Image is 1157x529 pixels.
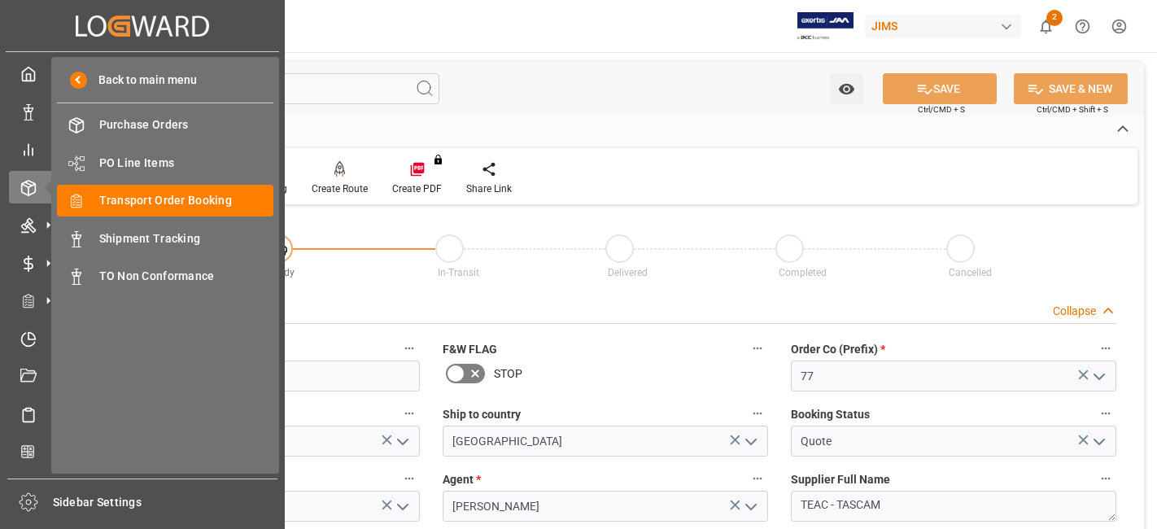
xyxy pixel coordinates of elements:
[949,267,992,278] span: Cancelled
[1037,103,1108,116] span: Ctrl/CMD + Shift + S
[443,471,481,488] span: Agent
[1028,8,1064,45] button: show 2 new notifications
[1014,73,1128,104] button: SAVE & NEW
[791,341,885,358] span: Order Co (Prefix)
[443,341,497,358] span: F&W FLAG
[57,260,273,292] a: TO Non Conformance
[438,267,479,278] span: In-Transit
[53,494,278,511] span: Sidebar Settings
[1086,364,1111,389] button: open menu
[9,398,276,430] a: Sailing Schedules
[797,12,854,41] img: Exertis%20JAM%20-%20Email%20Logo.jpg_1722504956.jpg
[1064,8,1101,45] button: Help Center
[57,146,273,178] a: PO Line Items
[87,72,197,89] span: Back to main menu
[1086,429,1111,454] button: open menu
[57,222,273,254] a: Shipment Tracking
[466,181,512,196] div: Share Link
[779,267,827,278] span: Completed
[791,471,890,488] span: Supplier Full Name
[399,403,420,424] button: Country of Origin (Suffix) *
[608,267,648,278] span: Delivered
[1095,468,1116,489] button: Supplier Full Name
[9,322,276,354] a: Timeslot Management V2
[738,494,762,519] button: open menu
[312,181,368,196] div: Create Route
[747,338,768,359] button: F&W FLAG
[99,268,274,285] span: TO Non Conformance
[99,230,274,247] span: Shipment Tracking
[830,73,863,104] button: open menu
[747,403,768,424] button: Ship to country
[99,155,274,172] span: PO Line Items
[865,15,1021,38] div: JIMS
[1046,10,1063,26] span: 2
[99,192,274,209] span: Transport Order Booking
[883,73,997,104] button: SAVE
[57,109,273,141] a: Purchase Orders
[9,95,276,127] a: Data Management
[9,436,276,468] a: CO2 Calculator
[738,429,762,454] button: open menu
[791,491,1116,522] textarea: TEAC - TASCAM
[791,406,870,423] span: Booking Status
[268,267,295,278] span: Ready
[399,468,420,489] button: Shipment type *
[399,338,420,359] button: JAM Reference Number
[1095,338,1116,359] button: Order Co (Prefix) *
[865,11,1028,42] button: JIMS
[747,468,768,489] button: Agent *
[1053,303,1096,320] div: Collapse
[9,361,276,392] a: Document Management
[390,494,414,519] button: open menu
[57,185,273,216] a: Transport Order Booking
[918,103,965,116] span: Ctrl/CMD + S
[99,116,274,133] span: Purchase Orders
[494,365,522,383] span: STOP
[1095,403,1116,424] button: Booking Status
[9,58,276,90] a: My Cockpit
[390,429,414,454] button: open menu
[443,406,521,423] span: Ship to country
[9,133,276,165] a: My Reports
